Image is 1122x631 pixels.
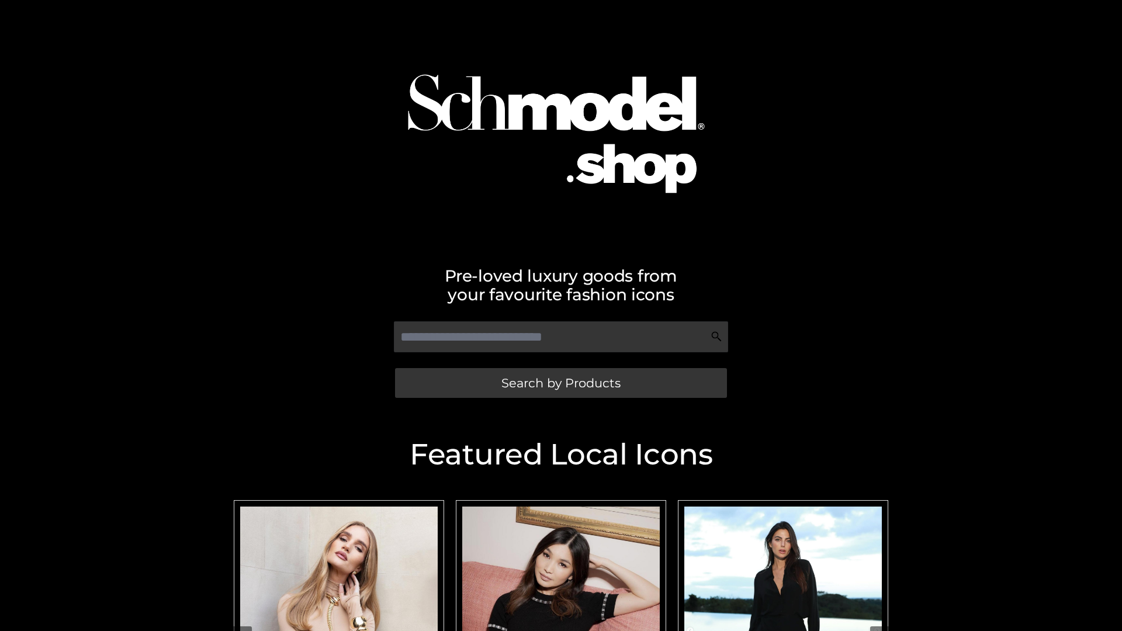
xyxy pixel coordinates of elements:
img: Search Icon [711,331,722,342]
h2: Featured Local Icons​ [228,440,894,469]
span: Search by Products [501,377,621,389]
h2: Pre-loved luxury goods from your favourite fashion icons [228,266,894,304]
a: Search by Products [395,368,727,398]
